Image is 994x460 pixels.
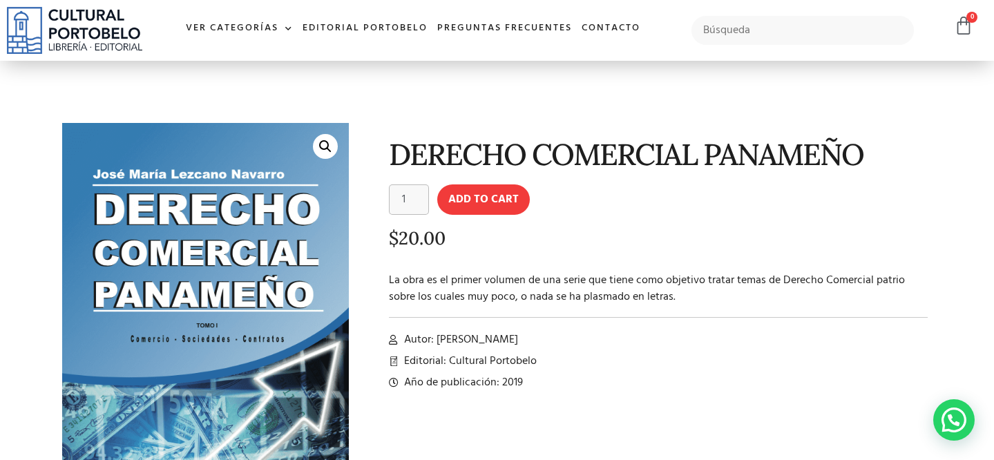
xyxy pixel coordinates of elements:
[181,14,298,44] a: Ver Categorías
[389,227,399,249] span: $
[389,138,928,171] h1: DERECHO COMERCIAL PANAMEÑO
[577,14,645,44] a: Contacto
[401,374,523,391] span: Año de publicación: 2019
[401,353,537,370] span: Editorial: Cultural Portobelo
[691,16,915,45] input: Búsqueda
[389,184,429,215] input: Product quantity
[401,332,518,348] span: Autor: [PERSON_NAME]
[389,227,446,249] bdi: 20.00
[933,399,975,441] div: Contactar por WhatsApp
[954,16,973,36] a: 0
[437,184,530,215] button: Add to cart
[389,272,928,305] p: La obra es el primer volumen de una serie que tiene como objetivo tratar temas de Derecho Comerci...
[966,12,977,23] span: 0
[432,14,577,44] a: Preguntas frecuentes
[313,134,338,159] a: 🔍
[298,14,432,44] a: Editorial Portobelo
